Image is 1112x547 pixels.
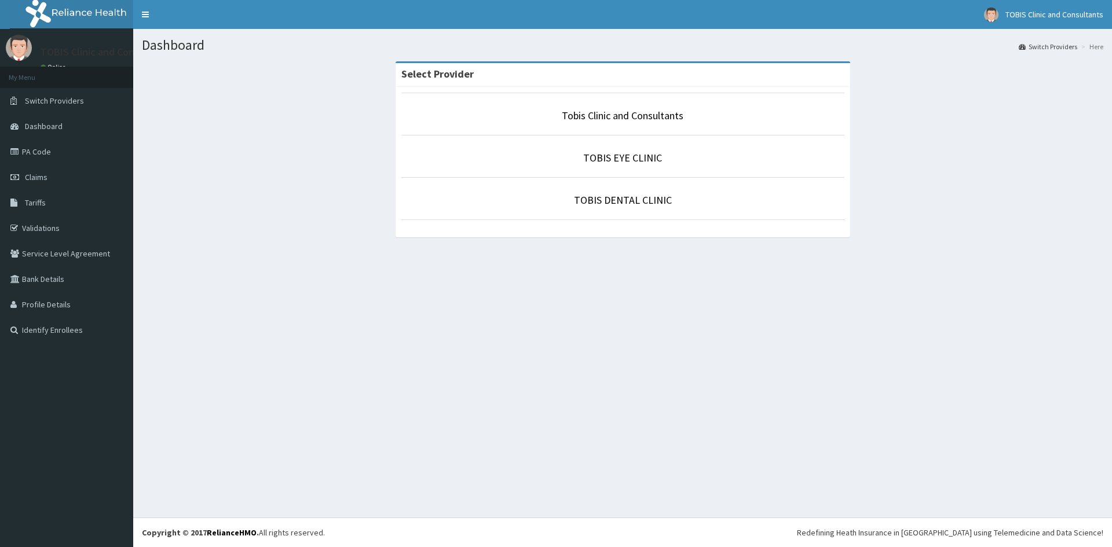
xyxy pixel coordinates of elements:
h1: Dashboard [142,38,1103,53]
a: TOBIS DENTAL CLINIC [574,193,672,207]
span: Tariffs [25,197,46,208]
span: Dashboard [25,121,63,131]
img: User Image [6,35,32,61]
div: Redefining Heath Insurance in [GEOGRAPHIC_DATA] using Telemedicine and Data Science! [797,527,1103,538]
img: User Image [984,8,998,22]
a: RelianceHMO [207,527,257,538]
a: Tobis Clinic and Consultants [562,109,683,122]
strong: Select Provider [401,67,474,80]
a: Online [41,63,68,71]
a: TOBIS EYE CLINIC [583,151,662,164]
span: Switch Providers [25,96,84,106]
span: Claims [25,172,47,182]
p: TOBIS Clinic and Consultants [41,47,172,57]
span: TOBIS Clinic and Consultants [1005,9,1103,20]
footer: All rights reserved. [133,517,1112,547]
li: Here [1078,42,1103,52]
a: Switch Providers [1019,42,1077,52]
strong: Copyright © 2017 . [142,527,259,538]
